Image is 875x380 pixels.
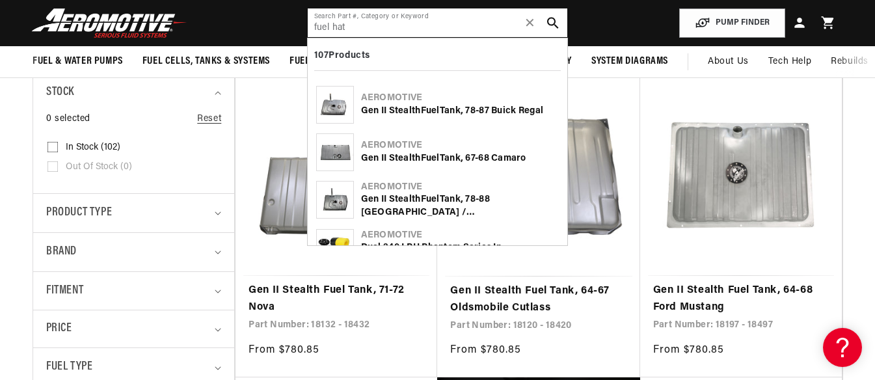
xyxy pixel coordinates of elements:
div: Gen II Stealth Tank, 78-87 Buick Regal [361,105,559,118]
b: Fuel [421,154,440,163]
a: Gen II Stealth Fuel Tank, 64-67 Oldsmobile Cutlass [450,283,626,316]
b: 107 Products [314,51,370,61]
summary: Fuel Cells, Tanks & Systems [133,46,280,77]
span: Fuel & Water Pumps [33,55,123,68]
span: Fuel Regulators [289,55,366,68]
summary: Brand (0 selected) [46,233,221,271]
a: Gen II Stealth Fuel Tank, 64-68 Ford Mustang [653,282,829,316]
span: Out of stock (0) [66,161,132,173]
img: Dual 340 LPH Phantom Series In-Tank Fuel Pump Kit [317,236,353,260]
div: Gen II Stealth Tank, 67-68 Camaro [361,152,559,165]
a: About Us [698,46,759,77]
img: Gen II Stealth Fuel Tank, 67-68 Camaro [317,140,353,165]
summary: Fuel & Water Pumps [23,46,133,77]
a: Gen II Stealth Fuel Tank, 71-72 Nova [249,282,424,316]
div: Gen II Stealth Tank, 78-88 [GEOGRAPHIC_DATA] / [GEOGRAPHIC_DATA] [361,193,559,219]
summary: Price [46,310,221,347]
summary: Product type (0 selected) [46,194,221,232]
summary: Fuel Regulators [280,46,375,77]
b: Fuel [421,106,440,116]
span: In stock (102) [66,142,120,154]
div: Aeromotive [361,92,559,105]
div: Aeromotive [361,229,559,242]
span: 0 selected [46,112,90,126]
div: Aeromotive [361,181,559,194]
div: Aeromotive [361,139,559,152]
img: Gen II Stealth Fuel Tank, 78-87 Buick Regal [317,92,353,117]
span: Fuel Type [46,358,92,377]
summary: Fitment (0 selected) [46,272,221,310]
span: Rebuilds [831,55,868,69]
input: Search by Part Number, Category or Keyword [308,8,568,37]
summary: System Diagrams [582,46,678,77]
b: Fuel [421,195,440,204]
span: ✕ [524,12,536,33]
summary: Stock (0 selected) [46,74,221,112]
img: Aeromotive [28,8,191,38]
a: Reset [197,112,221,126]
span: Product type [46,204,112,223]
span: Fuel Cells, Tanks & Systems [142,55,270,68]
button: search button [539,8,567,37]
button: PUMP FINDER [679,8,785,38]
span: About Us [708,57,749,66]
span: System Diagrams [591,55,668,68]
span: Price [46,320,72,338]
img: Gen II Stealth Fuel Tank, 78-88 Monte Carlo / Malibu [317,187,353,212]
span: Tech Help [768,55,811,69]
span: Stock [46,83,74,102]
div: Dual 340 LPH Phantom Series In-Tank Pump Kit [361,241,559,267]
span: Brand [46,243,77,262]
summary: Tech Help [759,46,821,77]
span: Fitment [46,282,83,301]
